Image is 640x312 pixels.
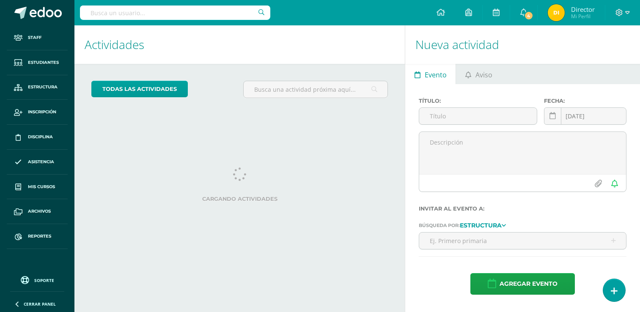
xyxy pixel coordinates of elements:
[91,81,188,97] a: todas las Actividades
[10,274,64,285] a: Soporte
[7,224,68,249] a: Reportes
[28,109,56,115] span: Inscripción
[456,64,501,84] a: Aviso
[34,277,54,283] span: Soporte
[80,5,270,20] input: Busca un usuario...
[405,64,456,84] a: Evento
[544,98,626,104] label: Fecha:
[7,150,68,175] a: Asistencia
[28,208,51,215] span: Archivos
[7,100,68,125] a: Inscripción
[28,233,51,240] span: Reportes
[460,222,506,228] a: Estructura
[524,11,533,20] span: 4
[475,65,492,85] span: Aviso
[571,5,595,14] span: Director
[7,50,68,75] a: Estudiantes
[28,84,58,90] span: Estructura
[28,183,55,190] span: Mis cursos
[419,205,626,212] label: Invitar al evento a:
[415,25,630,64] h1: Nueva actividad
[7,75,68,100] a: Estructura
[28,59,59,66] span: Estudiantes
[7,175,68,200] a: Mis cursos
[425,65,447,85] span: Evento
[419,98,537,104] label: Título:
[244,81,388,98] input: Busca una actividad próxima aquí...
[419,233,626,249] input: Ej. Primero primaria
[24,301,56,307] span: Cerrar panel
[419,222,460,228] span: Búsqueda por:
[85,25,395,64] h1: Actividades
[7,25,68,50] a: Staff
[544,108,626,124] input: Fecha de entrega
[571,13,595,20] span: Mi Perfil
[419,108,537,124] input: Título
[91,196,388,202] label: Cargando actividades
[500,274,558,294] span: Agregar evento
[470,273,575,295] button: Agregar evento
[548,4,565,21] img: 608136e48c3c14518f2ea00dfaf80bc2.png
[7,125,68,150] a: Disciplina
[28,159,54,165] span: Asistencia
[7,199,68,224] a: Archivos
[28,134,53,140] span: Disciplina
[460,222,502,229] strong: Estructura
[28,34,41,41] span: Staff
